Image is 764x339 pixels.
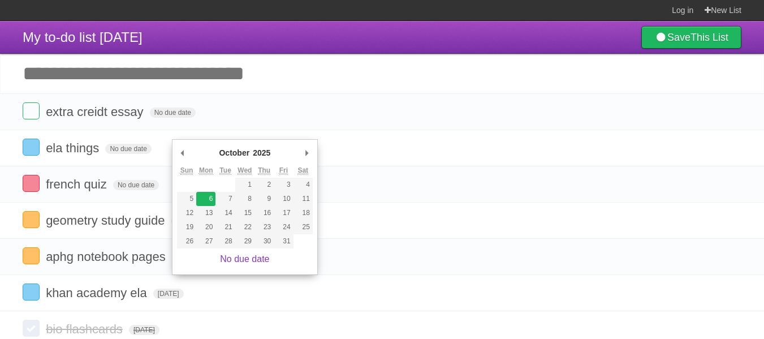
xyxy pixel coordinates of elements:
[293,220,313,234] button: 25
[301,144,313,161] button: Next Month
[196,234,215,248] button: 27
[196,192,215,206] button: 6
[23,247,40,264] label: Done
[46,141,102,155] span: ela things
[254,220,274,234] button: 23
[23,29,143,45] span: My to-do list [DATE]
[274,192,293,206] button: 10
[238,166,252,175] abbr: Wednesday
[23,211,40,228] label: Done
[254,192,274,206] button: 9
[293,178,313,192] button: 4
[23,284,40,301] label: Done
[279,166,288,175] abbr: Friday
[23,139,40,156] label: Done
[153,289,184,299] span: [DATE]
[199,166,213,175] abbr: Monday
[235,220,254,234] button: 22
[177,220,196,234] button: 19
[46,322,126,336] span: bio flashcards
[274,220,293,234] button: 24
[46,250,169,264] span: aphg notebook pages
[274,206,293,220] button: 17
[46,105,146,119] span: extra creidt essay
[274,178,293,192] button: 3
[293,206,313,220] button: 18
[215,206,235,220] button: 14
[23,320,40,337] label: Done
[177,192,196,206] button: 5
[641,26,741,49] a: SaveThis List
[254,234,274,248] button: 30
[235,178,254,192] button: 1
[220,254,269,264] a: No due date
[150,108,196,118] span: No due date
[293,192,313,206] button: 11
[113,180,159,190] span: No due date
[196,206,215,220] button: 13
[177,234,196,248] button: 26
[46,177,110,191] span: french quiz
[180,166,193,175] abbr: Sunday
[297,166,308,175] abbr: Saturday
[274,234,293,248] button: 31
[171,216,217,226] span: No due date
[219,166,231,175] abbr: Tuesday
[177,206,196,220] button: 12
[254,206,274,220] button: 16
[217,144,251,161] div: October
[196,220,215,234] button: 20
[177,144,188,161] button: Previous Month
[46,286,150,300] span: khan academy ela
[23,175,40,192] label: Done
[46,213,167,228] span: geometry study guide
[215,234,235,248] button: 28
[215,192,235,206] button: 7
[105,144,151,154] span: No due date
[251,144,272,161] div: 2025
[235,192,254,206] button: 8
[129,325,159,335] span: [DATE]
[215,220,235,234] button: 21
[23,102,40,119] label: Done
[254,178,274,192] button: 2
[235,234,254,248] button: 29
[690,32,728,43] b: This List
[258,166,270,175] abbr: Thursday
[235,206,254,220] button: 15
